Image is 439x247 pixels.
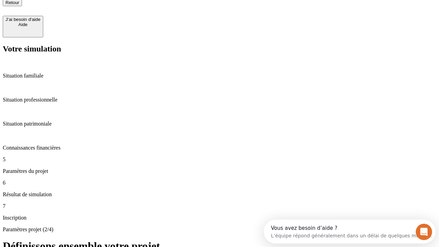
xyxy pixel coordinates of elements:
p: 6 [3,180,436,186]
div: Ouvrir le Messenger Intercom [3,3,189,22]
iframe: Intercom live chat discovery launcher [264,220,436,244]
p: Résultat de simulation [3,191,436,198]
p: Paramètres projet (2/4) [3,226,436,233]
p: 5 [3,156,436,163]
div: J’ai besoin d'aide [5,17,40,22]
p: Situation patrimoniale [3,121,436,127]
h2: Votre simulation [3,44,436,54]
div: Vous avez besoin d’aide ? [7,6,169,11]
p: Paramètres du projet [3,168,436,174]
p: 7 [3,203,436,209]
button: J’ai besoin d'aideAide [3,16,43,37]
iframe: Intercom live chat [416,224,432,240]
div: L’équipe répond généralement dans un délai de quelques minutes. [7,11,169,19]
p: Situation familiale [3,73,436,79]
p: Inscription [3,215,436,221]
div: Aide [5,22,40,27]
p: Connaissances financières [3,145,436,151]
p: Situation professionnelle [3,97,436,103]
